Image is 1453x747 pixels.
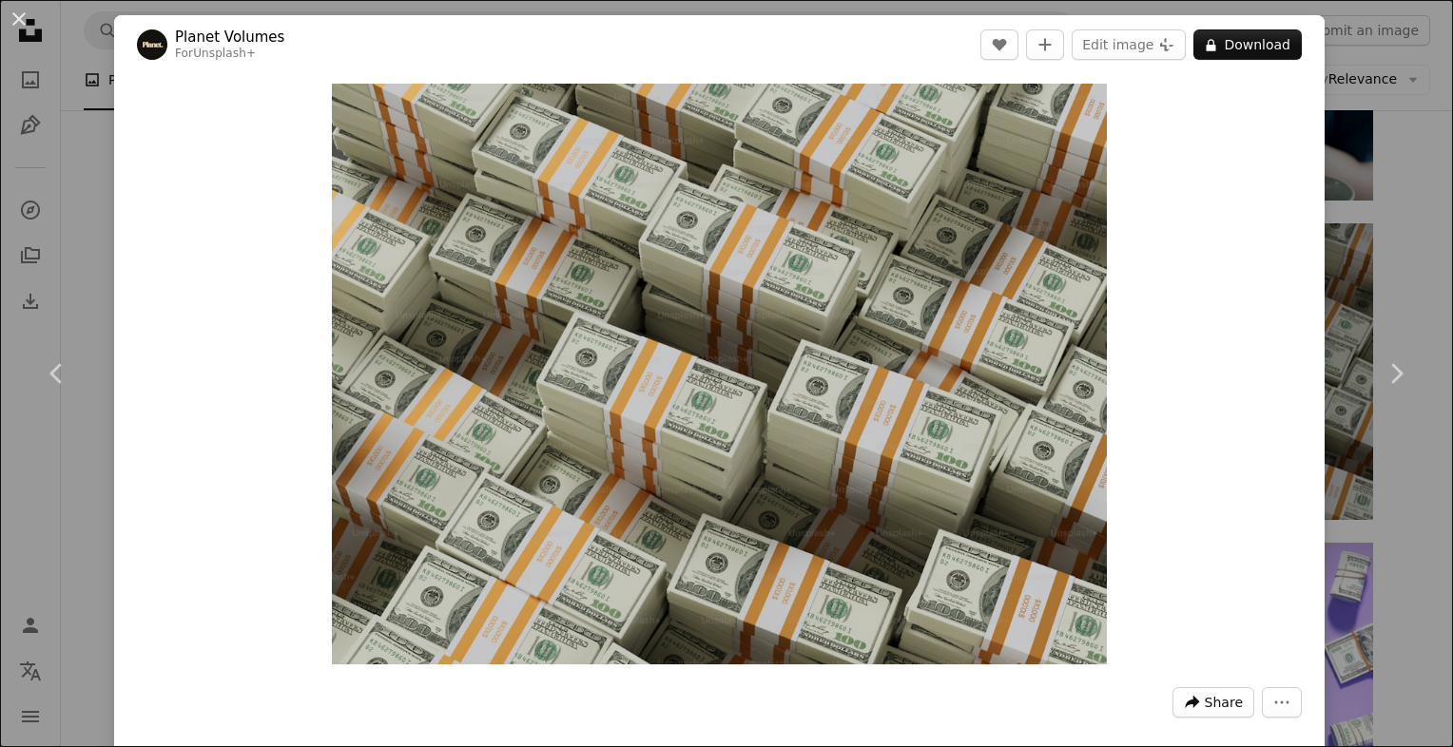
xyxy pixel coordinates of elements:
a: Planet Volumes [175,28,284,47]
div: For [175,47,284,62]
span: Share [1205,688,1243,717]
img: a lot of money stacked on top of each other [332,84,1107,664]
button: Share this image [1172,687,1254,718]
button: Like [980,29,1018,60]
a: Unsplash+ [193,47,256,60]
button: Zoom in on this image [332,84,1107,664]
a: Next [1339,282,1453,465]
button: Edit image [1072,29,1186,60]
img: Go to Planet Volumes's profile [137,29,167,60]
button: Download [1193,29,1302,60]
button: Add to Collection [1026,29,1064,60]
button: More Actions [1262,687,1302,718]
